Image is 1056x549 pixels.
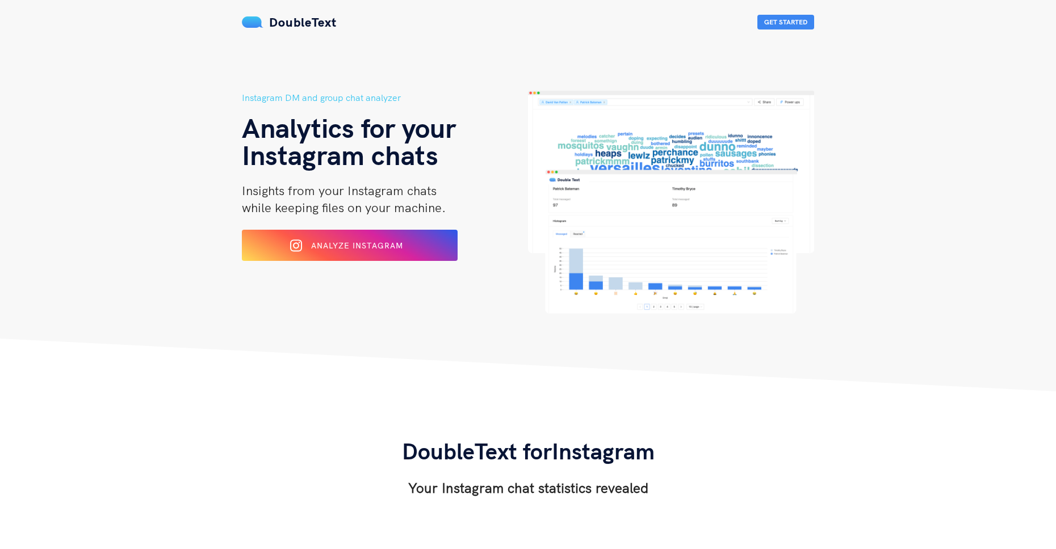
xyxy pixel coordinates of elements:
[402,479,655,497] h3: Your Instagram chat statistics revealed
[242,230,458,261] button: Analyze Instagram
[757,15,814,29] button: Get Started
[242,91,528,105] h5: Instagram DM and group chat analyzer
[528,91,814,314] img: hero
[242,183,437,199] span: Insights from your Instagram chats
[242,244,458,255] a: Analyze Instagram
[242,14,337,30] a: DoubleText
[242,111,456,145] span: Analytics for your
[242,138,438,172] span: Instagram chats
[242,16,263,28] img: mS3x8y1f88AAAAABJRU5ErkJggg==
[311,240,403,251] span: Analyze Instagram
[242,200,446,216] span: while keeping files on your machine.
[269,14,337,30] span: DoubleText
[402,437,655,465] span: DoubleText for Instagram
